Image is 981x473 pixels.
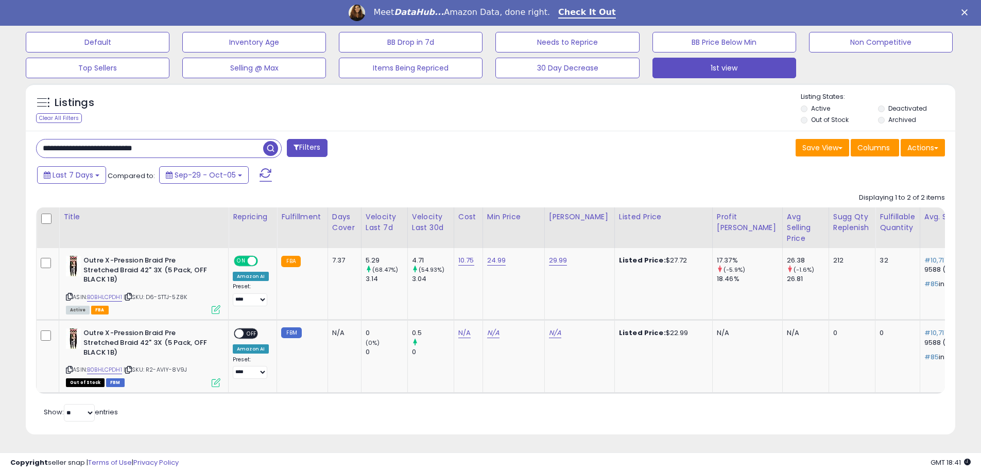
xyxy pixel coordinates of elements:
a: Privacy Policy [133,458,179,467]
div: Cost [458,212,478,222]
div: Min Price [487,212,540,222]
span: #85 [924,352,939,362]
div: Meet Amazon Data, done right. [373,7,550,17]
i: DataHub... [394,7,444,17]
a: N/A [487,328,500,338]
small: (-5.9%) [724,266,745,274]
div: Clear All Filters [36,113,82,123]
div: ASIN: [66,328,220,386]
b: Outre X-Pression Braid Pre Stretched Braid 42" 3X (5 Pack, OFF BLACK 1B) [83,328,209,360]
button: Inventory Age [182,32,326,52]
span: OFF [244,329,260,338]
span: | SKU: D6-STTJ-5Z8K [124,293,187,301]
img: 41nt7KeXIXL._SL40_.jpg [66,328,81,349]
span: Show: entries [44,407,118,417]
div: $22.99 [619,328,704,338]
small: (-1.6%) [794,266,814,274]
button: BB Price Below Min [652,32,796,52]
div: Amazon AI [233,344,269,354]
div: ASIN: [66,256,220,313]
p: Listing States: [801,92,955,102]
span: All listings currently available for purchase on Amazon [66,306,90,314]
span: #10,717 [924,255,948,265]
button: Selling @ Max [182,58,326,78]
div: Fulfillment [281,212,323,222]
div: 32 [880,256,911,265]
div: Listed Price [619,212,708,222]
a: B0BHLCPDH1 [87,293,122,302]
span: Sep-29 - Oct-05 [175,170,236,180]
span: Columns [857,143,890,153]
button: Last 7 Days [37,166,106,184]
div: 18.46% [717,274,782,284]
button: 30 Day Decrease [495,58,639,78]
div: 0 [833,328,868,338]
label: Active [811,104,830,113]
div: Title [63,212,224,222]
span: 2025-10-13 18:41 GMT [931,458,971,467]
span: OFF [256,257,273,266]
div: Velocity Last 7d [366,212,403,233]
a: N/A [549,328,561,338]
div: Days Cover [332,212,357,233]
h5: Listings [55,96,94,110]
div: 3.14 [366,274,407,284]
div: Fulfillable Quantity [880,212,915,233]
div: Profit [PERSON_NAME] [717,212,778,233]
span: FBA [91,306,109,314]
div: seller snap | | [10,458,179,468]
small: FBM [281,327,301,338]
label: Deactivated [888,104,927,113]
img: 41nt7KeXIXL._SL40_.jpg [66,256,81,276]
img: Profile image for Georgie [349,5,365,21]
div: Sugg Qty Replenish [833,212,871,233]
b: Listed Price: [619,328,666,338]
div: [PERSON_NAME] [549,212,610,222]
button: Sep-29 - Oct-05 [159,166,249,184]
div: 0 [366,347,407,357]
div: 0 [412,347,454,357]
button: Non Competitive [809,32,953,52]
a: B0BHLCPDH1 [87,365,122,374]
span: #10,717 [924,328,948,338]
div: 4.71 [412,256,454,265]
span: | SKU: R2-AVIY-8V9J [124,365,187,374]
a: 29.99 [549,255,567,266]
div: 0 [366,328,407,338]
button: 1st view [652,58,796,78]
div: 212 [833,256,868,265]
button: Default [26,32,169,52]
span: Compared to: [108,171,155,181]
div: 17.37% [717,256,782,265]
small: (54.93%) [419,266,444,274]
a: Terms of Use [88,458,132,467]
div: 3.04 [412,274,454,284]
div: Preset: [233,283,269,306]
div: Velocity Last 30d [412,212,450,233]
div: Repricing [233,212,272,222]
div: N/A [717,328,775,338]
div: Amazon AI [233,272,269,281]
div: 0 [880,328,911,338]
div: 26.38 [787,256,829,265]
th: Please note that this number is a calculation based on your required days of coverage and your ve... [829,207,875,248]
strong: Copyright [10,458,48,467]
div: $27.72 [619,256,704,265]
small: (0%) [366,339,380,347]
b: Listed Price: [619,255,666,265]
span: ON [235,257,248,266]
button: Top Sellers [26,58,169,78]
span: 702379011 [944,279,980,289]
a: Check It Out [558,7,616,19]
button: Actions [901,139,945,156]
button: Needs to Reprice [495,32,639,52]
button: Save View [796,139,849,156]
span: 702379011 [944,352,980,362]
button: Items Being Repriced [339,58,483,78]
div: N/A [332,328,353,338]
label: Out of Stock [811,115,849,124]
label: Archived [888,115,916,124]
a: 24.99 [487,255,506,266]
span: #85 [924,279,939,289]
button: Columns [851,139,899,156]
